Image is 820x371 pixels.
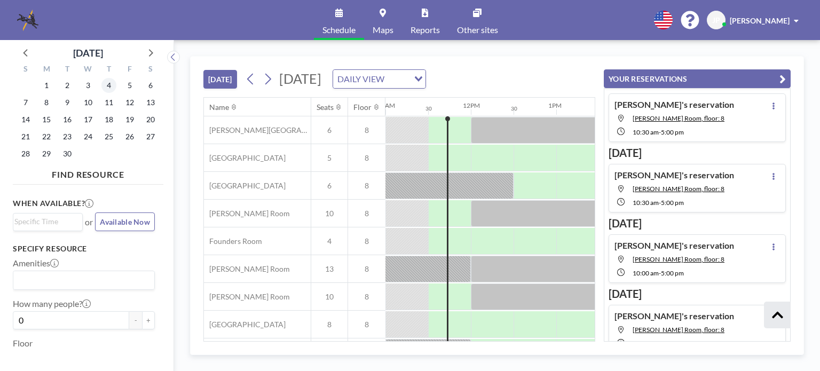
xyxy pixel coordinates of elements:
[604,69,791,88] button: YOUR RESERVATIONS
[60,129,75,144] span: Tuesday, September 23, 2025
[39,112,54,127] span: Monday, September 15, 2025
[14,216,76,227] input: Search for option
[73,45,103,60] div: [DATE]
[100,217,150,226] span: Available Now
[13,244,155,254] h3: Specify resource
[17,10,38,31] img: organization-logo
[143,112,158,127] span: Saturday, September 20, 2025
[204,320,286,329] span: [GEOGRAPHIC_DATA]
[143,129,158,144] span: Saturday, September 27, 2025
[614,311,734,321] h4: [PERSON_NAME]'s reservation
[81,95,96,110] span: Wednesday, September 10, 2025
[659,199,661,207] span: -
[348,153,385,163] span: 8
[78,63,99,77] div: W
[348,264,385,274] span: 8
[122,78,137,93] span: Friday, September 5, 2025
[311,125,348,135] span: 6
[57,63,78,77] div: T
[129,311,142,329] button: -
[377,101,395,109] div: 11AM
[348,125,385,135] span: 8
[411,26,440,34] span: Reports
[122,112,137,127] span: Friday, September 19, 2025
[95,212,155,231] button: Available Now
[661,340,684,348] span: 5:00 PM
[633,185,724,193] span: McGhee Room, floor: 8
[13,271,154,289] div: Search for option
[633,255,724,263] span: McGhee Room, floor: 8
[311,181,348,191] span: 6
[81,112,96,127] span: Wednesday, September 17, 2025
[15,63,36,77] div: S
[373,26,393,34] span: Maps
[609,146,786,160] h3: [DATE]
[18,129,33,144] span: Sunday, September 21, 2025
[661,199,684,207] span: 5:00 PM
[322,26,356,34] span: Schedule
[14,273,148,287] input: Search for option
[101,95,116,110] span: Thursday, September 11, 2025
[209,102,229,112] div: Name
[13,298,91,309] label: How many people?
[101,78,116,93] span: Thursday, September 4, 2025
[633,128,659,136] span: 10:30 AM
[204,153,286,163] span: [GEOGRAPHIC_DATA]
[101,112,116,127] span: Thursday, September 18, 2025
[335,72,387,86] span: DAILY VIEW
[311,292,348,302] span: 10
[425,105,432,112] div: 30
[101,129,116,144] span: Thursday, September 25, 2025
[661,128,684,136] span: 5:00 PM
[661,269,684,277] span: 5:00 PM
[659,340,661,348] span: -
[81,78,96,93] span: Wednesday, September 3, 2025
[60,95,75,110] span: Tuesday, September 9, 2025
[60,146,75,161] span: Tuesday, September 30, 2025
[142,311,155,329] button: +
[122,129,137,144] span: Friday, September 26, 2025
[317,102,334,112] div: Seats
[633,114,724,122] span: Currie Room, floor: 8
[36,63,57,77] div: M
[633,269,659,277] span: 10:00 AM
[633,199,659,207] span: 10:30 AM
[204,236,262,246] span: Founders Room
[60,112,75,127] span: Tuesday, September 16, 2025
[98,63,119,77] div: T
[39,78,54,93] span: Monday, September 1, 2025
[609,287,786,301] h3: [DATE]
[311,320,348,329] span: 8
[511,105,517,112] div: 30
[614,240,734,251] h4: [PERSON_NAME]'s reservation
[348,236,385,246] span: 8
[388,72,408,86] input: Search for option
[348,209,385,218] span: 8
[204,292,290,302] span: [PERSON_NAME] Room
[353,102,372,112] div: Floor
[143,95,158,110] span: Saturday, September 13, 2025
[311,264,348,274] span: 13
[140,63,161,77] div: S
[204,264,290,274] span: [PERSON_NAME] Room
[122,95,137,110] span: Friday, September 12, 2025
[348,320,385,329] span: 8
[279,70,321,86] span: [DATE]
[659,269,661,277] span: -
[204,209,290,218] span: [PERSON_NAME] Room
[333,70,425,88] div: Search for option
[60,78,75,93] span: Tuesday, September 2, 2025
[13,338,33,349] label: Floor
[659,128,661,136] span: -
[614,99,734,110] h4: [PERSON_NAME]'s reservation
[348,292,385,302] span: 8
[13,165,163,180] h4: FIND RESOURCE
[311,236,348,246] span: 4
[143,78,158,93] span: Saturday, September 6, 2025
[18,112,33,127] span: Sunday, September 14, 2025
[18,146,33,161] span: Sunday, September 28, 2025
[348,181,385,191] span: 8
[633,340,659,348] span: 10:30 AM
[463,101,480,109] div: 12PM
[18,95,33,110] span: Sunday, September 7, 2025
